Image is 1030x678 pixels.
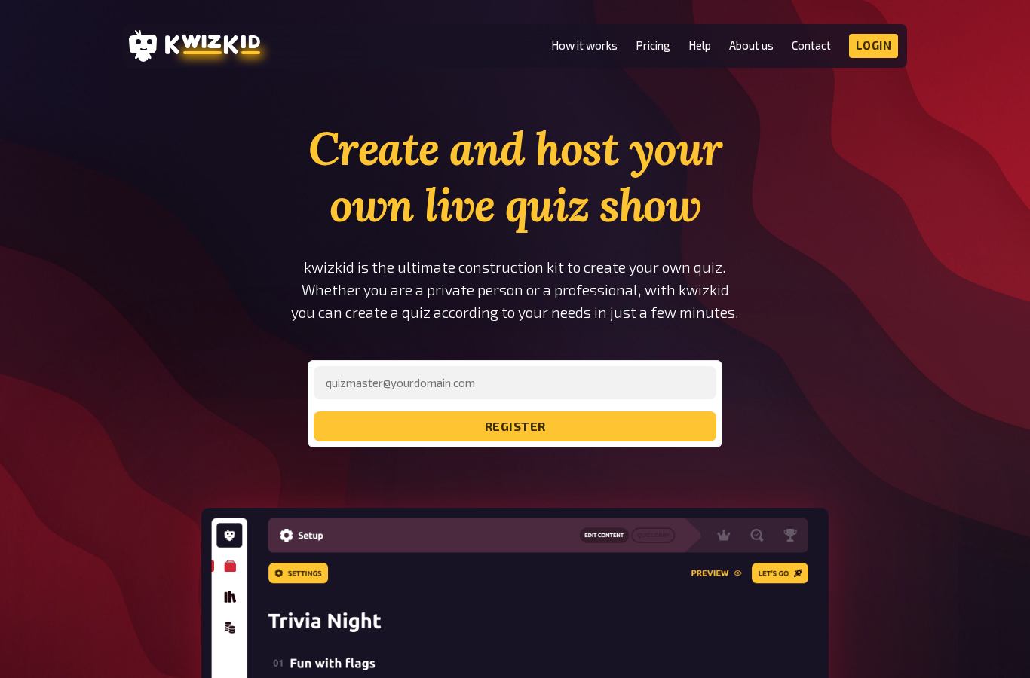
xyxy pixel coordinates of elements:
a: How it works [551,39,618,52]
input: quizmaster@yourdomain.com [314,366,716,399]
a: Login [849,34,899,58]
a: Contact [792,39,831,52]
p: kwizkid is the ultimate construction kit to create your own quiz. Whether you are a private perso... [260,256,770,324]
a: About us [729,39,774,52]
a: Pricing [636,39,670,52]
h1: Create and host your own live quiz show [260,121,770,234]
a: Help [688,39,711,52]
button: register [314,411,716,441]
